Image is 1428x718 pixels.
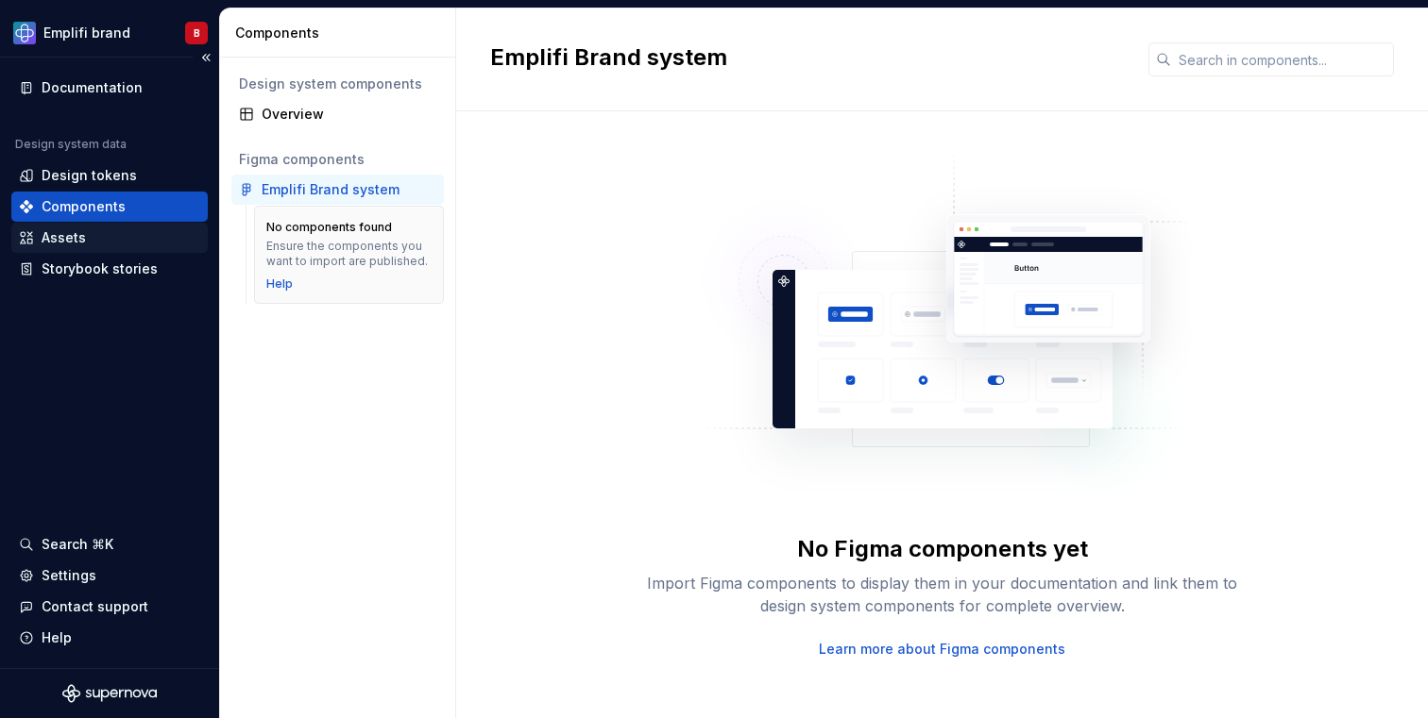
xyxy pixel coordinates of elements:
[42,197,126,216] div: Components
[43,24,130,42] div: Emplifi brand
[231,99,444,129] a: Overview
[11,160,208,191] a: Design tokens
[231,175,444,205] a: Emplifi Brand system
[239,150,436,169] div: Figma components
[797,534,1088,564] div: No Figma components yet
[194,25,200,41] div: B
[42,259,158,278] div: Storybook stories
[266,220,392,235] div: No components found
[266,276,293,292] a: Help
[239,75,436,93] div: Design system components
[11,529,208,559] button: Search ⌘K
[42,166,137,185] div: Design tokens
[262,105,436,124] div: Overview
[42,597,148,616] div: Contact support
[4,12,215,53] button: Emplifi brandB
[42,566,96,585] div: Settings
[62,684,157,703] svg: Supernova Logo
[42,535,113,554] div: Search ⌘K
[11,192,208,222] a: Components
[13,22,36,44] img: 1ea0bd9b-656a-4045-8d3b-f5d01442cdbd.png
[11,623,208,653] button: Help
[11,73,208,103] a: Documentation
[42,228,86,247] div: Assets
[1171,42,1394,76] input: Search in components...
[11,560,208,591] a: Settings
[11,592,208,622] button: Contact support
[235,24,448,42] div: Components
[11,254,208,284] a: Storybook stories
[819,640,1065,659] a: Learn more about Figma components
[262,180,399,199] div: Emplifi Brand system
[640,572,1245,617] div: Import Figma components to display them in your documentation and link them to design system comp...
[266,239,432,269] div: Ensure the components you want to import are published.
[11,223,208,253] a: Assets
[15,137,127,152] div: Design system data
[490,42,1126,73] h2: Emplifi Brand system
[42,78,143,97] div: Documentation
[193,44,219,71] button: Collapse sidebar
[42,628,72,647] div: Help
